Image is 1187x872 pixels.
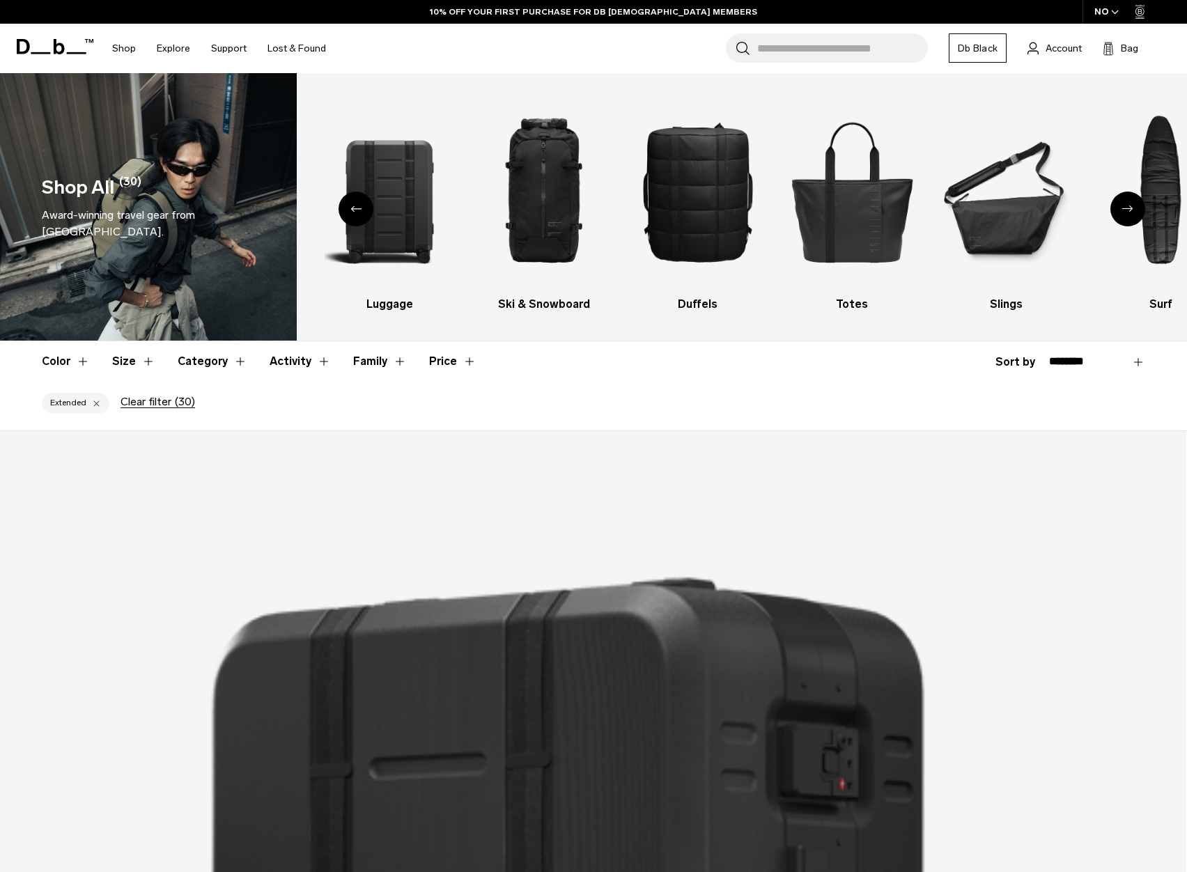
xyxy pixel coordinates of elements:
h3: Slings [942,296,1071,313]
button: Clear filter(30) [121,396,195,408]
img: Db [171,94,300,289]
a: Db Backpacks [171,94,300,313]
button: Toggle Filter [353,341,407,382]
button: Toggle Filter [178,341,247,382]
img: Db [479,94,608,289]
button: Toggle Filter [42,341,90,382]
a: Db Duffels [633,94,763,313]
a: Account [1027,40,1082,56]
a: Db Luggage [325,94,454,313]
span: Bag [1121,41,1138,56]
button: Toggle Price [429,341,476,382]
div: Next slide [1110,192,1145,226]
span: Account [1046,41,1082,56]
img: Db [942,94,1071,289]
button: Toggle Filter [112,341,155,382]
a: Db Black [949,33,1007,63]
h1: Shop All [42,173,114,202]
li: 4 / 10 [633,94,763,313]
img: Db [787,94,917,289]
li: 5 / 10 [787,94,917,313]
img: Db [325,94,454,289]
li: 3 / 10 [479,94,608,313]
button: Extended [42,393,109,414]
span: (30) [175,396,195,408]
li: 6 / 10 [942,94,1071,313]
button: Toggle Filter [270,341,331,382]
a: Db Ski & Snowboard [479,94,608,313]
li: 2 / 10 [325,94,454,313]
div: Previous slide [339,192,373,226]
a: Lost & Found [267,24,326,73]
nav: Main Navigation [102,24,336,73]
span: (30) [119,173,141,202]
img: Db [633,94,763,289]
h3: Ski & Snowboard [479,296,608,313]
li: 1 / 10 [171,94,300,313]
h3: Backpacks [171,296,300,313]
button: Bag [1103,40,1138,56]
h3: Duffels [633,296,763,313]
div: Award-winning travel gear from [GEOGRAPHIC_DATA]. [42,207,255,240]
h3: Totes [787,296,917,313]
h3: Luggage [325,296,454,313]
a: Db Totes [787,94,917,313]
a: Explore [157,24,190,73]
a: Shop [112,24,136,73]
a: Db Slings [942,94,1071,313]
a: Support [211,24,247,73]
a: 10% OFF YOUR FIRST PURCHASE FOR DB [DEMOGRAPHIC_DATA] MEMBERS [430,6,757,18]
